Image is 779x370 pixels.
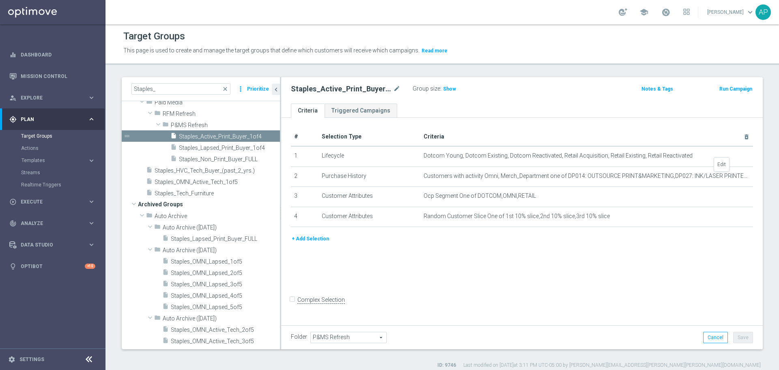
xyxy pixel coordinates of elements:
[440,85,441,92] label: :
[179,156,280,163] span: Staples_Non_Print_Buyer_FULL
[155,190,280,197] span: Staples_Tech_Furniture
[163,247,280,254] span: Auto Archive (2025-05-27)
[291,146,318,167] td: 1
[9,116,96,123] div: gps_fixed Plan keyboard_arrow_right
[146,212,153,221] i: folder
[88,219,95,227] i: keyboard_arrow_right
[437,362,456,369] label: ID: 9746
[88,157,95,164] i: keyboard_arrow_right
[318,146,420,167] td: Lifecycle
[162,292,169,301] i: insert_drive_file
[146,178,153,187] i: insert_drive_file
[146,98,153,108] i: folder
[9,241,88,249] div: Data Studio
[9,116,88,123] div: Plan
[21,242,88,247] span: Data Studio
[291,104,325,118] a: Criteria
[170,132,177,142] i: insert_drive_file
[291,84,392,94] h2: Staples_Active_Print_Buyer_1of4
[9,198,88,206] div: Execute
[21,221,88,226] span: Analyze
[246,84,270,95] button: Prioritize
[171,281,280,288] span: Staples_OMNI_Lapsed_3of5
[325,104,397,118] a: Triggered Campaigns
[703,332,728,343] button: Cancel
[9,198,17,206] i: play_circle_outline
[171,338,280,345] span: Staples_OMNI_Active_Tech_3of5
[424,133,444,140] span: Criteria
[9,220,17,227] i: track_changes
[163,224,280,231] span: Auto Archive (2025-04-21)
[154,223,161,233] i: folder
[170,155,177,164] i: insert_drive_file
[424,213,610,220] span: Random Customer Slice One of 1st 10% slice,2nd 10% slice,3rd 10% slice
[21,142,105,154] div: Actions
[421,46,448,55] button: Read more
[318,167,420,187] td: Purchase History
[154,110,161,119] i: folder
[443,86,456,92] span: Show
[9,94,17,102] i: person_search
[424,193,536,199] span: Ocp Segment One of DOTCOM,OMNI,RETAIL
[138,199,280,210] span: Archived Groups
[9,263,96,270] div: lightbulb Optibot +10
[179,145,280,151] span: Staples_Lapsed_Print_Buyer_1of4
[9,220,96,227] button: track_changes Analyze keyboard_arrow_right
[743,134,750,140] i: delete_forever
[123,47,420,54] span: This page is used to create and manage the target groups that define which customers will receive...
[155,179,280,186] span: Staples_OMNI_Active_Tech_1of5
[22,158,80,163] span: Templates
[393,84,400,94] i: mode_edit
[21,154,105,167] div: Templates
[9,242,96,248] div: Data Studio keyboard_arrow_right
[237,83,245,95] i: more_vert
[272,86,280,93] i: chevron_left
[85,264,95,269] div: +10
[22,158,88,163] div: Templates
[162,280,169,290] i: insert_drive_file
[463,362,761,369] label: Last modified on [DATE] at 3:11 PM UTC-05:00 by [PERSON_NAME][EMAIL_ADDRESS][PERSON_NAME][PERSON_...
[9,73,96,80] button: Mission Control
[424,173,750,180] span: Customers with activity Omni, Merch_Department one of DP014: OUTSOURCE PRINT&MARKETING,DP027: INK...
[9,95,96,101] button: person_search Explore keyboard_arrow_right
[9,263,17,270] i: lightbulb
[21,95,88,100] span: Explore
[179,133,280,140] span: Staples_Active_Print_Buyer_1of4
[171,292,280,299] span: Staples_OMNI_Lapsed_4of5
[21,130,105,142] div: Target Groups
[171,258,280,265] span: Staples_OMNI_Lapsed_1of5
[9,199,96,205] button: play_circle_outline Execute keyboard_arrow_right
[639,8,648,17] span: school
[9,94,88,102] div: Explore
[171,304,280,311] span: Staples_OMNI_Lapsed_5of5
[9,52,96,58] div: equalizer Dashboard
[88,241,95,249] i: keyboard_arrow_right
[162,269,169,278] i: insert_drive_file
[162,326,169,335] i: insert_drive_file
[162,303,169,312] i: insert_drive_file
[88,198,95,206] i: keyboard_arrow_right
[19,357,44,362] a: Settings
[171,122,280,129] span: P&amp;MS Refresh
[162,235,169,244] i: insert_drive_file
[318,207,420,227] td: Customer Attributes
[318,187,420,207] td: Customer Attributes
[9,116,17,123] i: gps_fixed
[297,296,345,304] label: Complex Selection
[21,65,95,87] a: Mission Control
[413,85,440,92] label: Group size
[162,257,169,267] i: insert_drive_file
[21,255,85,277] a: Optibot
[21,157,96,164] button: Templates keyboard_arrow_right
[291,128,318,146] th: #
[746,8,755,17] span: keyboard_arrow_down
[146,189,153,199] i: insert_drive_file
[88,115,95,123] i: keyboard_arrow_right
[291,167,318,187] td: 2
[21,44,95,65] a: Dashboard
[123,30,185,42] h1: Target Groups
[154,314,161,324] i: folder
